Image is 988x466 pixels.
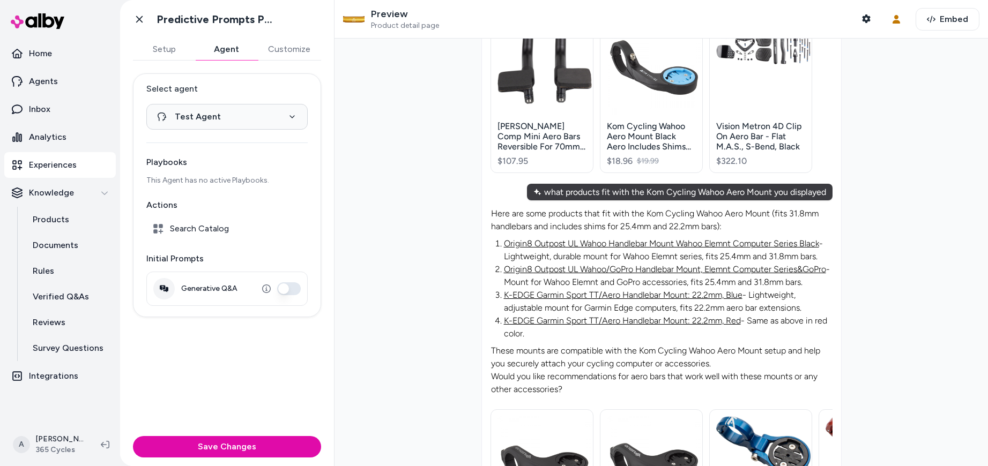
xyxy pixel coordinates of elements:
a: Home [4,41,116,66]
span: Search Catalog [170,223,229,234]
a: Experiences [4,152,116,178]
p: Home [29,47,52,60]
p: Survey Questions [33,342,103,355]
a: Analytics [4,124,116,150]
p: Analytics [29,131,66,144]
p: Experiences [29,159,77,171]
a: Inbox [4,96,116,122]
p: Products [33,213,69,226]
span: Embed [940,13,968,26]
a: Documents [22,232,116,258]
a: Agents [4,69,116,94]
h1: Predictive Prompts PDP [157,13,277,26]
p: Integrations [29,370,78,382]
span: A [13,436,30,453]
p: Reviews [33,316,65,329]
label: Generative Q&A [181,284,237,294]
button: A[PERSON_NAME]365 Cycles [6,427,92,462]
img: alby Logo [11,13,64,29]
span: 365 Cycles [35,445,84,455]
p: [PERSON_NAME] [35,434,84,445]
a: Verified Q&As [22,284,116,310]
button: Knowledge [4,180,116,206]
p: Agents [29,75,58,88]
a: Rules [22,258,116,284]
button: Agent [195,39,257,60]
p: This Agent has no active Playbooks. [146,175,308,186]
p: Actions [146,199,308,212]
button: Save Changes [133,436,321,457]
p: Inbox [29,103,50,116]
p: Documents [33,239,78,252]
label: Select agent [146,82,308,95]
p: Preview [371,8,439,20]
p: Playbooks [146,156,308,169]
a: Reviews [22,310,116,335]
p: Rules [33,265,54,277]
p: Verified Q&As [33,290,89,303]
a: Integrations [4,363,116,389]
button: Setup [133,39,195,60]
p: Initial Prompts [146,252,308,265]
span: Product detail page [371,21,439,31]
img: Spank SPOON 800 SkyScraper Bar 75R Gold Aluminum - All Mountain Trail E-Bike [343,9,365,30]
button: Embed [916,8,979,31]
a: Products [22,207,116,232]
p: Knowledge [29,186,74,199]
a: Survey Questions [22,335,116,361]
button: Customize [257,39,321,60]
